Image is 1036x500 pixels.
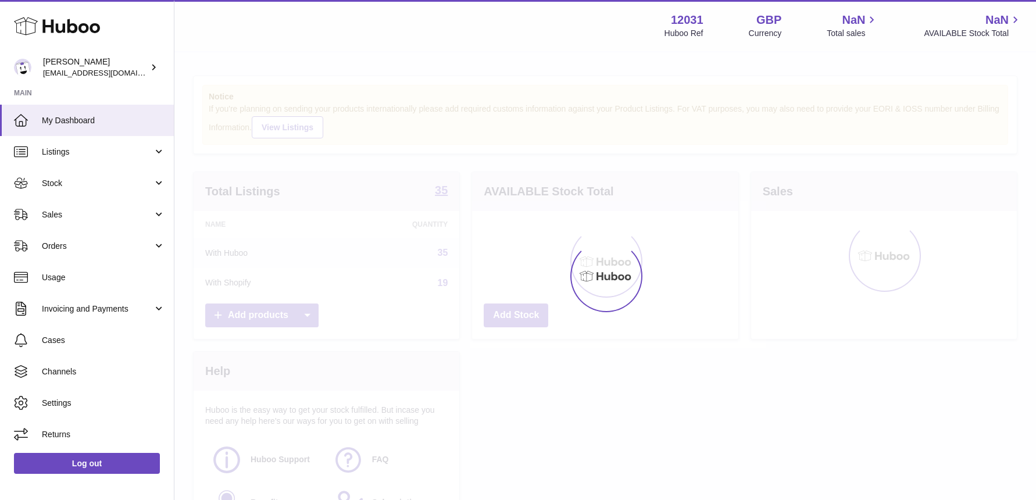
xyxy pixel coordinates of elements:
[42,429,165,440] span: Returns
[42,115,165,126] span: My Dashboard
[42,303,153,315] span: Invoicing and Payments
[749,28,782,39] div: Currency
[924,28,1022,39] span: AVAILABLE Stock Total
[42,209,153,220] span: Sales
[14,59,31,76] img: admin@makewellforyou.com
[42,178,153,189] span: Stock
[42,398,165,409] span: Settings
[42,147,153,158] span: Listings
[42,335,165,346] span: Cases
[756,12,781,28] strong: GBP
[42,241,153,252] span: Orders
[42,272,165,283] span: Usage
[42,366,165,377] span: Channels
[14,453,160,474] a: Log out
[671,12,703,28] strong: 12031
[665,28,703,39] div: Huboo Ref
[43,56,148,78] div: [PERSON_NAME]
[827,28,878,39] span: Total sales
[842,12,865,28] span: NaN
[985,12,1009,28] span: NaN
[43,68,171,77] span: [EMAIL_ADDRESS][DOMAIN_NAME]
[924,12,1022,39] a: NaN AVAILABLE Stock Total
[827,12,878,39] a: NaN Total sales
